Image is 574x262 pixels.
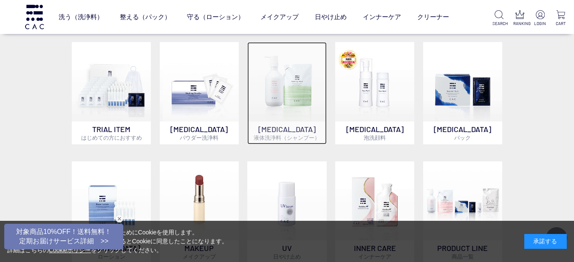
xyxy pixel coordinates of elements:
span: 液体洗浄料（シャンプー） [254,134,320,141]
span: 泡洗顔料 [364,134,386,141]
a: トライアルセット TRIAL ITEMはじめての方におすすめ [72,42,151,144]
a: LOGIN [534,10,547,27]
p: CART [554,20,567,27]
a: RANKING [513,10,526,27]
a: 泡洗顔料 [MEDICAL_DATA]泡洗顔料 [335,42,414,144]
a: [MEDICAL_DATA]パック [423,42,502,144]
span: はじめての方におすすめ [81,134,142,141]
img: 泡洗顔料 [335,42,414,121]
span: パウダー洗浄料 [180,134,218,141]
a: インナーケア [363,6,401,28]
a: 洗う（洗浄料） [59,6,103,28]
a: 日やけ止め [315,6,347,28]
p: TRIAL ITEM [72,121,151,144]
span: パック [454,134,471,141]
p: RANKING [513,20,526,27]
div: 承諾する [524,234,567,249]
p: [MEDICAL_DATA] [423,121,502,144]
img: インナーケア [335,161,414,240]
a: クリーナー [417,6,449,28]
p: [MEDICAL_DATA] [160,121,239,144]
p: [MEDICAL_DATA] [335,121,414,144]
img: logo [24,5,45,29]
a: SEARCH [492,10,506,27]
a: [MEDICAL_DATA]パウダー洗浄料 [160,42,239,144]
p: [MEDICAL_DATA] [247,121,326,144]
a: 整える（パック） [120,6,171,28]
img: トライアルセット [72,42,151,121]
p: SEARCH [492,20,506,27]
a: 守る（ローション） [187,6,244,28]
a: メイクアップ [260,6,299,28]
a: [MEDICAL_DATA]液体洗浄料（シャンプー） [247,42,326,144]
a: CART [554,10,567,27]
p: LOGIN [534,20,547,27]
